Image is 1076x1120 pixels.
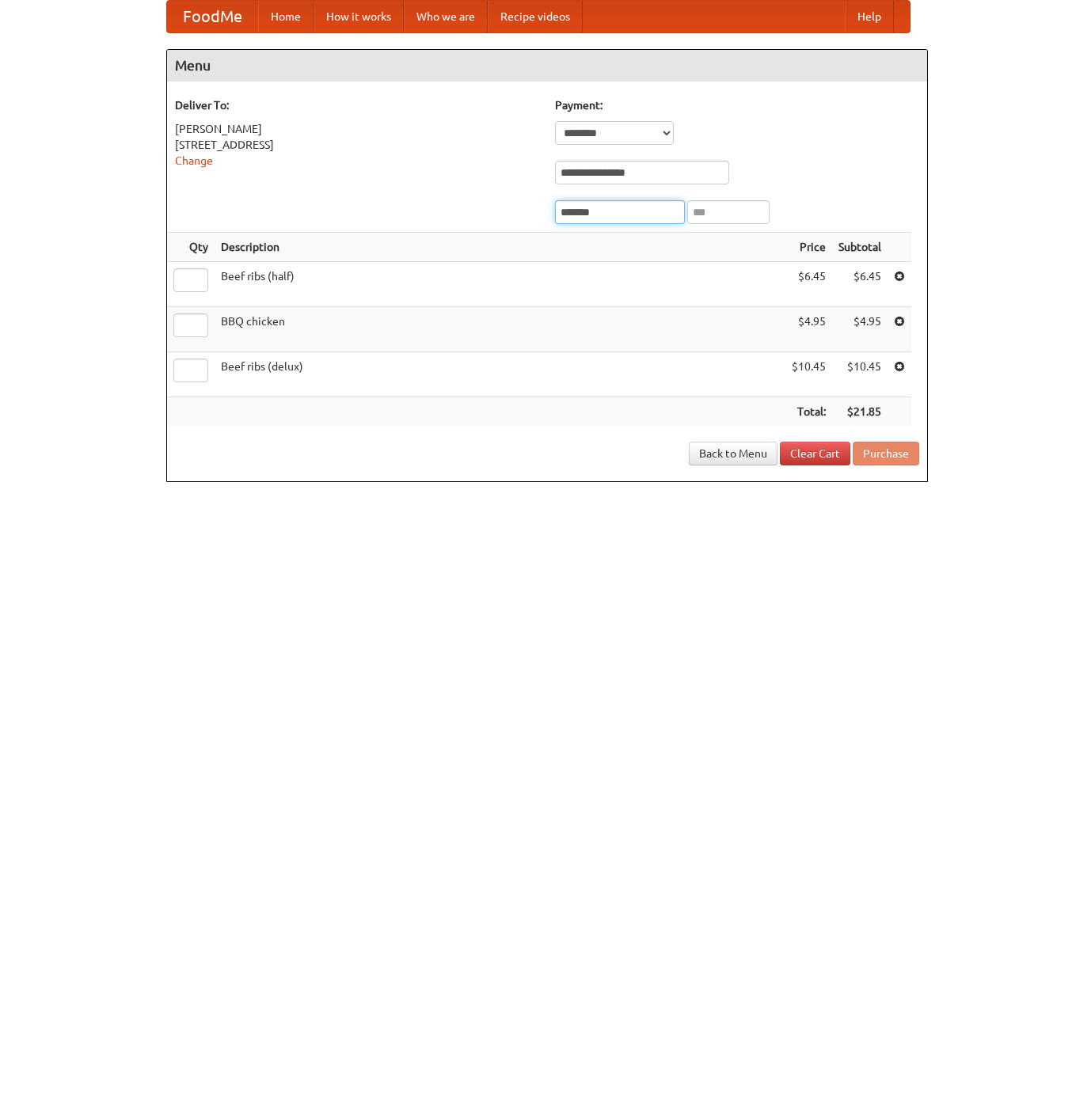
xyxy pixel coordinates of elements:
[785,352,832,397] td: $10.45
[167,1,258,32] a: FoodMe
[785,262,832,307] td: $6.45
[845,1,894,32] a: Help
[555,97,919,113] h5: Payment:
[175,154,213,167] a: Change
[832,262,888,307] td: $6.45
[404,1,488,32] a: Who we are
[832,397,888,427] th: $21.85
[175,137,539,153] div: [STREET_ADDRESS]
[167,50,927,82] h4: Menu
[167,233,215,262] th: Qty
[215,233,785,262] th: Description
[258,1,314,32] a: Home
[314,1,404,32] a: How it works
[175,97,539,113] h5: Deliver To:
[215,307,785,352] td: BBQ chicken
[785,307,832,352] td: $4.95
[780,442,850,465] a: Clear Cart
[215,352,785,397] td: Beef ribs (delux)
[853,442,919,465] button: Purchase
[488,1,583,32] a: Recipe videos
[785,233,832,262] th: Price
[689,442,778,465] a: Back to Menu
[832,352,888,397] td: $10.45
[832,307,888,352] td: $4.95
[785,397,832,427] th: Total:
[215,262,785,307] td: Beef ribs (half)
[175,121,539,137] div: [PERSON_NAME]
[832,233,888,262] th: Subtotal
